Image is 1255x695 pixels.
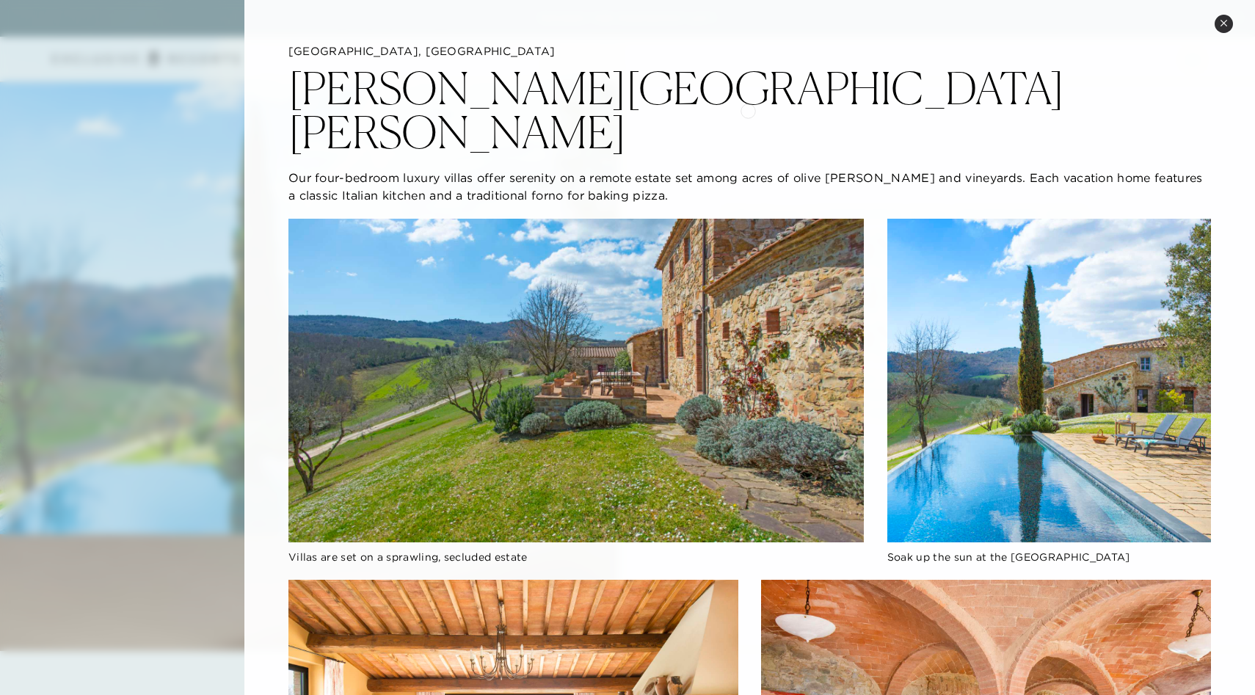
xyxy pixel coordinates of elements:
[1187,627,1255,695] iframe: Qualified Messenger
[887,550,1130,564] span: Soak up the sun at the [GEOGRAPHIC_DATA]
[288,44,1211,59] h5: [GEOGRAPHIC_DATA], [GEOGRAPHIC_DATA]
[288,550,528,564] span: Villas are set on a sprawling, secluded estate
[288,169,1211,204] p: Our four-bedroom luxury villas offer serenity on a remote estate set among acres of olive [PERSON...
[288,66,1211,154] h2: [PERSON_NAME][GEOGRAPHIC_DATA][PERSON_NAME]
